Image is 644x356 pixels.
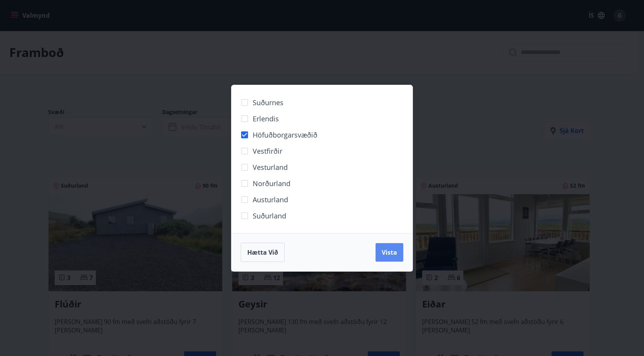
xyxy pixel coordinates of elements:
[253,97,283,107] span: Suðurnes
[382,248,397,257] span: Vista
[253,162,288,172] span: Vesturland
[247,248,278,257] span: Hætta við
[376,243,403,262] button: Vista
[253,178,290,188] span: Norðurland
[253,114,279,124] span: Erlendis
[253,130,317,140] span: Höfuðborgarsvæðið
[253,211,286,221] span: Suðurland
[253,195,288,205] span: Austurland
[241,243,285,262] button: Hætta við
[253,146,282,156] span: Vestfirðir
